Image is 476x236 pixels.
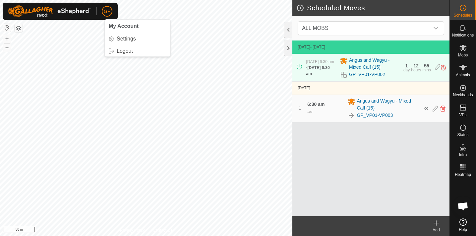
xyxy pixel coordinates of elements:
button: Map Layers [15,24,23,32]
span: - [DATE] [310,45,325,49]
img: Gallagher Logo [8,5,91,17]
div: day [403,68,410,72]
button: Reset Map [3,24,11,32]
span: Infra [459,153,467,157]
img: Turn off schedule move [440,64,446,71]
span: Heatmap [455,173,471,177]
a: Logout [105,46,170,56]
span: Settings [117,36,136,41]
span: ALL MOBS [302,25,328,31]
span: Angus and Wagyu - Mixed Calf (15) [357,98,420,112]
span: Help [459,228,467,232]
div: 55 [424,63,429,68]
span: Mobs [458,53,468,57]
span: [DATE] 6:30 am [306,65,329,76]
span: 1 [299,106,301,111]
span: Notifications [452,33,474,37]
span: [DATE] 6:30 am [306,59,334,64]
span: [DATE] [298,86,310,90]
div: - [306,65,336,77]
div: hours [411,68,421,72]
span: GP [104,8,110,15]
button: + [3,35,11,43]
span: Status [457,133,468,137]
div: 12 [414,63,419,68]
span: [DATE] [298,45,310,49]
span: Logout [117,48,133,54]
button: – [3,43,11,51]
div: - [307,108,312,116]
span: Animals [456,73,470,77]
div: 1 [405,63,408,68]
span: Angus and Wagyu - Mixed Calf (15) [349,57,399,71]
span: VPs [459,113,466,117]
a: Open chat [453,196,473,216]
a: Help [450,216,476,234]
span: ALL MOBS [299,22,429,35]
span: ∞ [424,105,429,112]
a: GP_VP01-VP002 [349,71,385,78]
span: 6:30 am [307,102,325,107]
a: Contact Us [153,227,172,233]
div: mins [422,68,431,72]
img: To [347,112,355,119]
h2: Scheduled Moves [296,4,449,12]
a: GP_VP01-VP003 [357,112,393,119]
a: Privacy Policy [120,227,145,233]
span: ∞ [309,109,312,115]
a: Settings [105,34,170,44]
div: dropdown trigger [429,22,443,35]
span: Neckbands [453,93,473,97]
span: My Account [109,23,139,29]
span: Schedules [453,13,472,17]
div: Add [423,227,449,233]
